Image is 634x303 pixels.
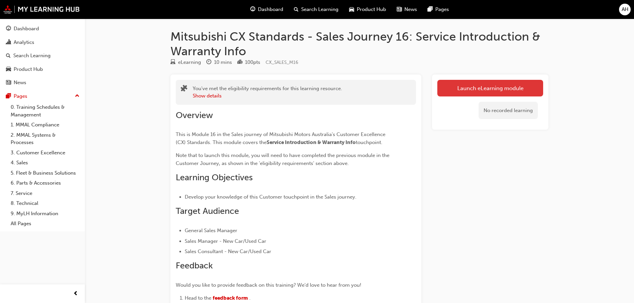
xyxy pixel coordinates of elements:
span: up-icon [75,92,80,100]
a: Launch eLearning module [437,80,543,96]
span: Sales Manager - New Car/Used Car [185,238,266,244]
a: feedback form [213,295,248,301]
a: 8. Technical [8,198,82,209]
span: clock-icon [206,60,211,66]
span: Learning Objectives [176,172,253,183]
div: Type [170,58,201,67]
span: . [249,295,251,301]
span: guage-icon [250,5,255,14]
span: guage-icon [6,26,11,32]
div: 10 mins [214,59,232,66]
span: podium-icon [237,60,242,66]
a: Search Learning [3,50,82,62]
a: 4. Sales [8,158,82,168]
h1: Mitsubishi CX Standards - Sales Journey 16: Service Introduction & Warranty Info [170,29,548,58]
a: 3. Customer Excellence [8,148,82,158]
a: Product Hub [3,63,82,76]
span: car-icon [6,67,11,73]
button: AH [619,4,631,15]
span: Search Learning [301,6,338,13]
span: search-icon [6,53,11,59]
span: General Sales Manager [185,227,237,233]
span: puzzle-icon [181,85,187,93]
span: Sales Consultant - New Car/Used Car [185,248,271,254]
a: guage-iconDashboard [245,3,289,16]
a: 2. MMAL Systems & Processes [8,130,82,148]
a: 5. Fleet & Business Solutions [8,168,82,178]
a: Analytics [3,36,82,49]
button: Show details [193,92,222,100]
a: pages-iconPages [422,3,454,16]
span: AH [622,6,628,13]
span: car-icon [349,5,354,14]
span: prev-icon [73,290,78,298]
span: Would you like to provide feedback on this training? We'd love to hear from you! [176,282,361,288]
span: Target Audience [176,206,239,216]
span: Feedback [176,260,213,271]
a: Dashboard [3,23,82,35]
span: Service Introduction & Warranty Info [267,139,356,145]
div: Search Learning [13,52,51,60]
a: news-iconNews [391,3,422,16]
span: news-icon [397,5,402,14]
span: pages-icon [6,93,11,99]
div: Product Hub [14,66,43,73]
button: DashboardAnalyticsSearch LearningProduct HubNews [3,21,82,90]
a: All Pages [8,219,82,229]
span: touchpoint. [356,139,382,145]
span: Develop your knowledge of this Customer touchpoint in the Sales journey. [185,194,356,200]
span: This is Module 16 in the Sales journey of Mitsubishi Motors Australia's Customer Excellence (CX) ... [176,131,387,145]
span: chart-icon [6,40,11,46]
span: Learning resource code [266,60,298,65]
div: Pages [14,92,27,100]
a: 6. Parts & Accessories [8,178,82,188]
span: search-icon [294,5,299,14]
div: eLearning [178,59,201,66]
button: Pages [3,90,82,102]
span: pages-icon [428,5,433,14]
a: News [3,76,82,89]
a: 1. MMAL Compliance [8,120,82,130]
a: 9. MyLH Information [8,209,82,219]
a: 7. Service [8,188,82,199]
span: learningResourceType_ELEARNING-icon [170,60,175,66]
div: Dashboard [14,25,39,33]
span: Overview [176,110,213,120]
div: News [14,79,26,86]
span: Note that to launch this module, you will need to have completed the previous module in the Custo... [176,152,391,166]
div: Duration [206,58,232,67]
a: car-iconProduct Hub [344,3,391,16]
span: Pages [435,6,449,13]
span: Product Hub [357,6,386,13]
span: Head to the [185,295,211,301]
span: News [404,6,417,13]
span: Dashboard [258,6,283,13]
span: news-icon [6,80,11,86]
div: 100 pts [245,59,260,66]
div: You've met the eligibility requirements for this learning resource. [193,85,342,100]
div: No recorded learning [479,102,538,119]
img: mmal [3,5,80,14]
a: search-iconSearch Learning [289,3,344,16]
div: Analytics [14,39,34,46]
div: Points [237,58,260,67]
a: 0. Training Schedules & Management [8,102,82,120]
